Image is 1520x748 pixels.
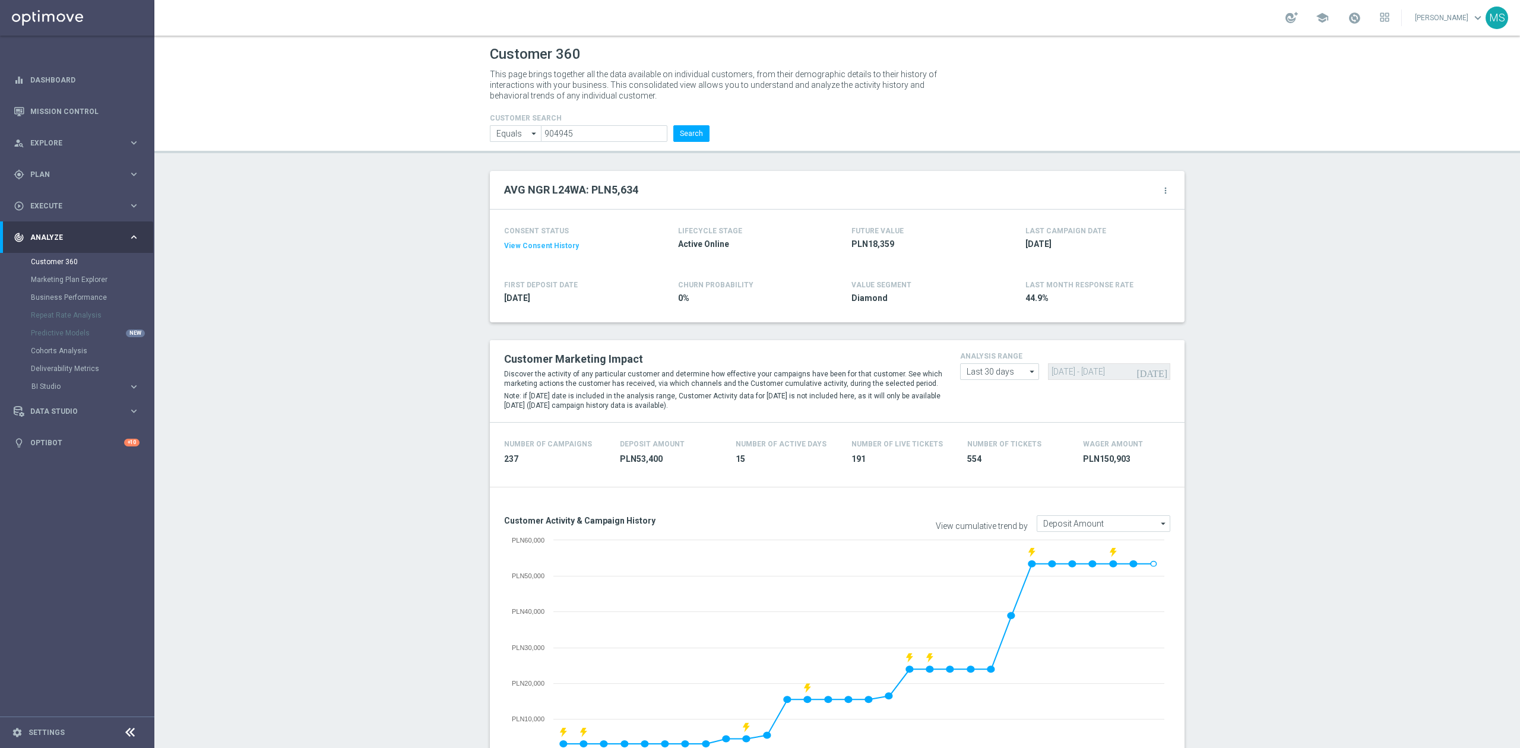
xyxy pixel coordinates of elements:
[31,382,140,391] button: BI Studio keyboard_arrow_right
[30,427,124,458] a: Optibot
[14,169,128,180] div: Plan
[14,427,140,458] div: Optibot
[14,138,24,148] i: person_search
[31,324,153,342] div: Predictive Models
[678,281,753,289] span: CHURN PROBABILITY
[490,69,947,101] p: This page brings together all the data available on individual customers, from their demographic ...
[30,96,140,127] a: Mission Control
[620,440,685,448] h4: Deposit Amount
[124,439,140,446] div: +10
[31,271,153,289] div: Marketing Plan Explorer
[14,138,128,148] div: Explore
[960,363,1039,380] input: analysis range
[14,64,140,96] div: Dashboard
[31,378,153,395] div: BI Studio
[31,383,116,390] span: BI Studio
[967,440,1041,448] h4: Number Of Tickets
[31,306,153,324] div: Repeat Rate Analysis
[14,438,24,448] i: lightbulb
[960,352,1170,360] h4: analysis range
[128,169,140,180] i: keyboard_arrow_right
[128,405,140,417] i: keyboard_arrow_right
[31,342,153,360] div: Cohorts Analysis
[512,644,544,651] text: PLN30,000
[678,293,817,304] span: 0%
[504,281,578,289] h4: FIRST DEPOSIT DATE
[14,232,24,243] i: track_changes
[936,521,1028,531] label: View cumulative trend by
[30,234,128,241] span: Analyze
[30,140,128,147] span: Explore
[31,253,153,271] div: Customer 360
[504,352,942,366] h2: Customer Marketing Impact
[1316,11,1329,24] span: school
[512,537,544,544] text: PLN60,000
[490,46,1185,63] h1: Customer 360
[12,727,23,738] i: settings
[30,202,128,210] span: Execute
[490,125,541,142] input: Enter CID, Email, name or phone
[14,169,24,180] i: gps_fixed
[851,281,911,289] h4: VALUE SEGMENT
[1471,11,1484,24] span: keyboard_arrow_down
[1027,364,1038,379] i: arrow_drop_down
[504,515,828,526] h3: Customer Activity & Campaign History
[128,232,140,243] i: keyboard_arrow_right
[14,96,140,127] div: Mission Control
[30,171,128,178] span: Plan
[512,572,544,579] text: PLN50,000
[1025,227,1106,235] h4: LAST CAMPAIGN DATE
[851,454,953,465] span: 191
[31,360,153,378] div: Deliverability Metrics
[14,406,128,417] div: Data Studio
[14,201,24,211] i: play_circle_outline
[14,75,24,85] i: equalizer
[541,125,667,142] input: Enter CID, Email, name or phone
[678,227,742,235] h4: LIFECYCLE STAGE
[512,715,544,722] text: PLN10,000
[512,608,544,615] text: PLN40,000
[678,239,817,250] span: Active Online
[736,440,826,448] h4: Number of Active Days
[512,680,544,687] text: PLN20,000
[1083,454,1185,465] span: PLN150,903
[851,239,990,250] span: PLN18,359
[13,107,140,116] button: Mission Control
[13,138,140,148] div: person_search Explore keyboard_arrow_right
[967,454,1069,465] span: 554
[31,289,153,306] div: Business Performance
[126,329,145,337] div: NEW
[504,440,592,448] h4: Number of Campaigns
[13,75,140,85] button: equalizer Dashboard
[13,201,140,211] button: play_circle_outline Execute keyboard_arrow_right
[504,183,638,197] h2: AVG NGR L24WA: PLN5,634
[13,407,140,416] button: Data Studio keyboard_arrow_right
[1025,293,1164,304] span: 44.9%
[851,227,904,235] h4: FUTURE VALUE
[504,369,942,388] p: Discover the activity of any particular customer and determine how effective your campaigns have ...
[14,201,128,211] div: Execute
[128,137,140,148] i: keyboard_arrow_right
[13,233,140,242] button: track_changes Analyze keyboard_arrow_right
[128,381,140,392] i: keyboard_arrow_right
[31,383,128,390] div: BI Studio
[1025,239,1164,250] span: 2025-09-09
[528,126,540,141] i: arrow_drop_down
[1158,516,1170,531] i: arrow_drop_down
[13,438,140,448] button: lightbulb Optibot +10
[14,232,128,243] div: Analyze
[736,454,837,465] span: 15
[1414,9,1486,27] a: [PERSON_NAME]keyboard_arrow_down
[30,408,128,415] span: Data Studio
[31,346,123,356] a: Cohorts Analysis
[13,170,140,179] button: gps_fixed Plan keyboard_arrow_right
[490,114,710,122] h4: CUSTOMER SEARCH
[673,125,710,142] button: Search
